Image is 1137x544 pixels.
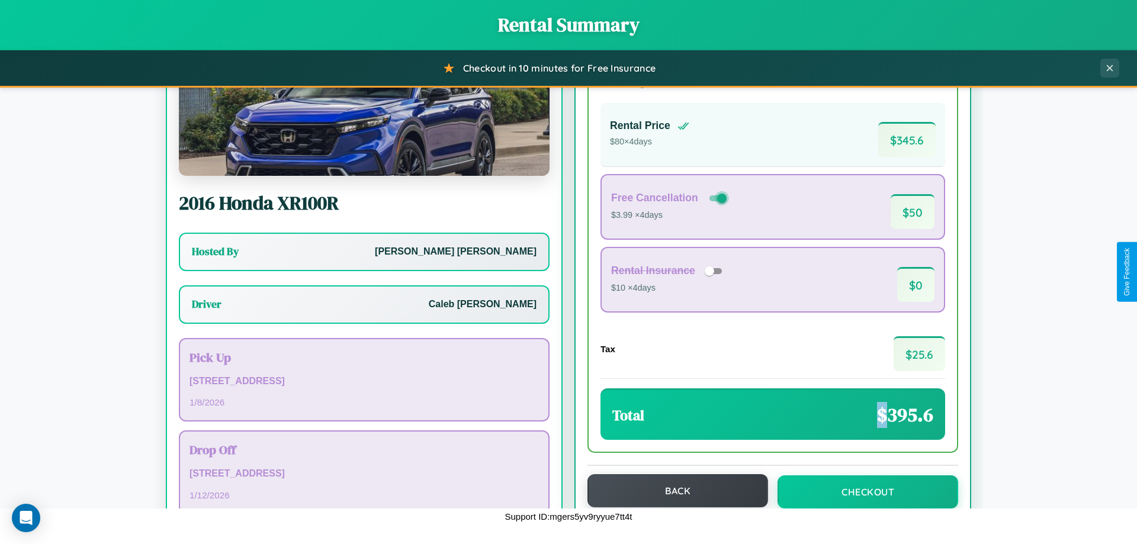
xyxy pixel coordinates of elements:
p: Support ID: mgers5yv9ryyue7tt4t [505,508,632,524]
p: Caleb [PERSON_NAME] [429,296,537,313]
p: [PERSON_NAME] [PERSON_NAME] [375,243,537,260]
button: Back [587,474,768,507]
h3: Pick Up [189,349,539,366]
button: Checkout [778,475,958,508]
span: $ 50 [891,194,934,229]
h3: Drop Off [189,441,539,458]
h4: Free Cancellation [611,192,698,204]
h1: Rental Summary [12,12,1125,38]
p: [STREET_ADDRESS] [189,373,539,390]
span: $ 0 [897,267,934,302]
p: [STREET_ADDRESS] [189,465,539,482]
div: Give Feedback [1123,248,1131,296]
p: $ 80 × 4 days [610,134,689,150]
p: $3.99 × 4 days [611,208,729,223]
p: $10 × 4 days [611,281,726,296]
div: Open Intercom Messenger [12,504,40,532]
h3: Driver [192,297,221,311]
h4: Rental Insurance [611,265,695,277]
span: $ 25.6 [894,336,945,371]
h4: Tax [600,344,615,354]
p: 1 / 12 / 2026 [189,487,539,503]
span: $ 395.6 [877,402,933,428]
h4: Rental Price [610,120,670,132]
span: $ 345.6 [878,122,936,157]
span: Checkout in 10 minutes for Free Insurance [463,62,656,74]
h3: Total [612,405,644,425]
p: 1 / 8 / 2026 [189,394,539,410]
img: Honda XR100R [179,57,550,176]
h2: 2016 Honda XR100R [179,190,550,216]
h3: Hosted By [192,244,239,259]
